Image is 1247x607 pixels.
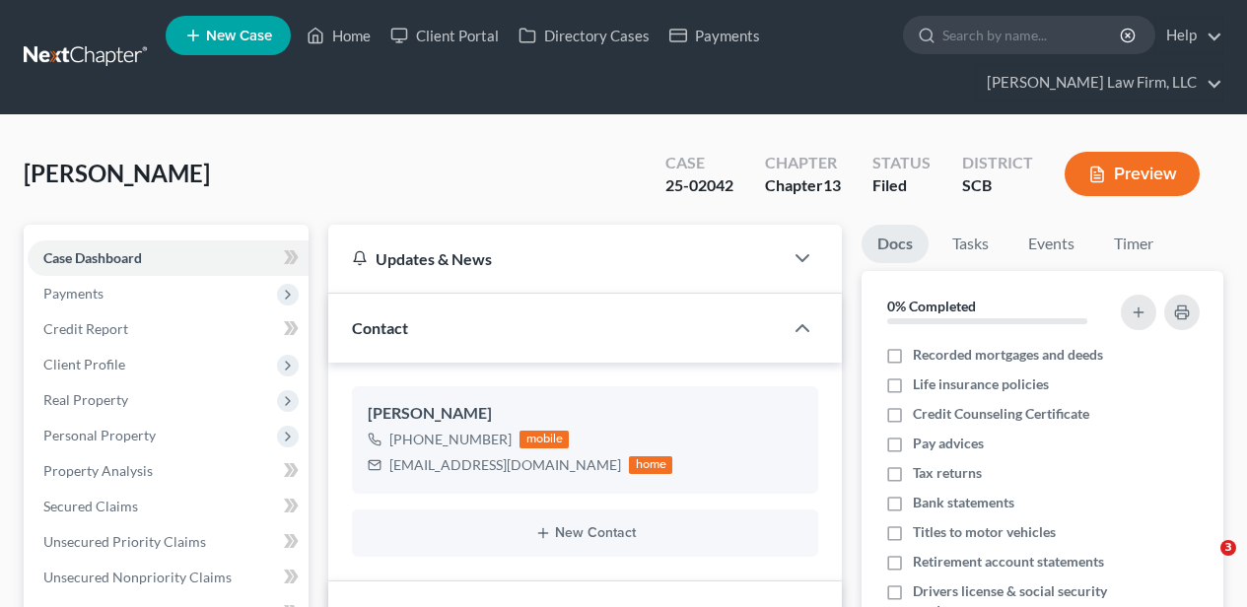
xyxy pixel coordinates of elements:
[368,402,802,426] div: [PERSON_NAME]
[872,152,931,174] div: Status
[28,240,309,276] a: Case Dashboard
[765,152,841,174] div: Chapter
[1220,540,1236,556] span: 3
[823,175,841,194] span: 13
[28,311,309,347] a: Credit Report
[1156,18,1222,53] a: Help
[520,431,569,448] div: mobile
[28,489,309,524] a: Secured Claims
[43,427,156,443] span: Personal Property
[389,455,621,475] div: [EMAIL_ADDRESS][DOMAIN_NAME]
[43,320,128,337] span: Credit Report
[43,391,128,408] span: Real Property
[913,404,1089,424] span: Credit Counseling Certificate
[913,493,1014,512] span: Bank statements
[913,345,1103,365] span: Recorded mortgages and deeds
[43,498,138,514] span: Secured Claims
[206,29,272,43] span: New Case
[28,453,309,489] a: Property Analysis
[862,225,929,263] a: Docs
[297,18,381,53] a: Home
[665,174,733,197] div: 25-02042
[962,152,1033,174] div: District
[1012,225,1090,263] a: Events
[24,159,210,187] span: [PERSON_NAME]
[1180,540,1227,587] iframe: Intercom live chat
[381,18,509,53] a: Client Portal
[629,456,672,474] div: home
[43,285,104,302] span: Payments
[962,174,1033,197] div: SCB
[28,524,309,560] a: Unsecured Priority Claims
[913,552,1104,572] span: Retirement account statements
[913,463,982,483] span: Tax returns
[43,569,232,585] span: Unsecured Nonpriority Claims
[28,560,309,595] a: Unsecured Nonpriority Claims
[913,522,1056,542] span: Titles to motor vehicles
[43,249,142,266] span: Case Dashboard
[43,462,153,479] span: Property Analysis
[872,174,931,197] div: Filed
[368,525,802,541] button: New Contact
[43,356,125,372] span: Client Profile
[913,374,1049,394] span: Life insurance policies
[352,318,408,337] span: Contact
[887,298,976,314] strong: 0% Completed
[43,533,206,550] span: Unsecured Priority Claims
[942,17,1123,53] input: Search by name...
[913,434,984,453] span: Pay advices
[659,18,770,53] a: Payments
[936,225,1005,263] a: Tasks
[389,430,512,449] div: [PHONE_NUMBER]
[665,152,733,174] div: Case
[352,248,759,269] div: Updates & News
[977,65,1222,101] a: [PERSON_NAME] Law Firm, LLC
[1098,225,1169,263] a: Timer
[765,174,841,197] div: Chapter
[509,18,659,53] a: Directory Cases
[1065,152,1200,196] button: Preview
